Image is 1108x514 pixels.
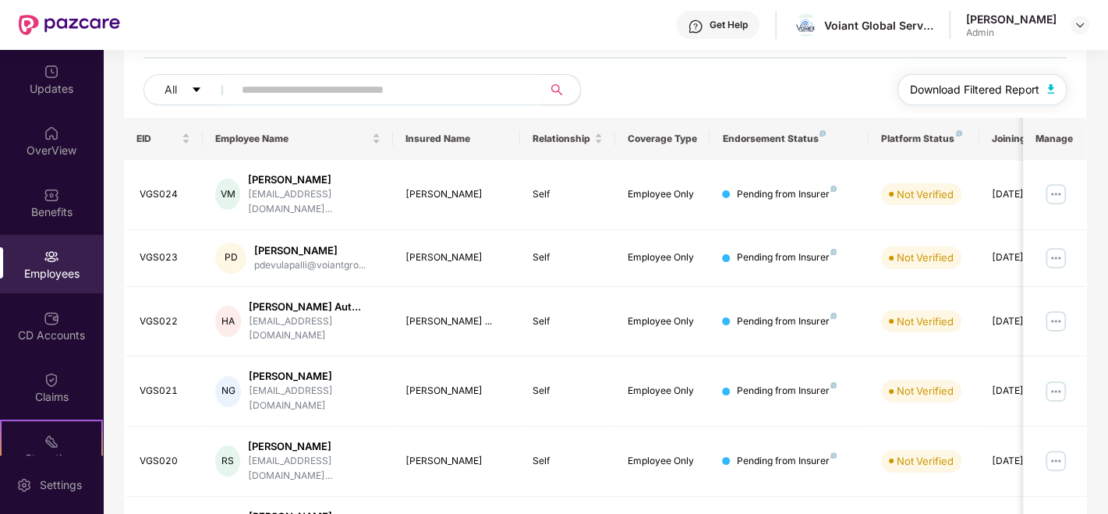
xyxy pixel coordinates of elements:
[405,250,508,265] div: [PERSON_NAME]
[897,453,954,469] div: Not Verified
[992,384,1062,399] div: [DATE]
[203,118,393,160] th: Employee Name
[215,179,240,210] div: VM
[956,130,962,136] img: svg+xml;base64,PHN2ZyB4bWxucz0iaHR0cDovL3d3dy53My5vcmcvMjAwMC9zdmciIHdpZHRoPSI4IiBoZWlnaHQ9IjgiIH...
[795,18,817,34] img: IMG_8296.jpg
[16,477,32,493] img: svg+xml;base64,PHN2ZyBpZD0iU2V0dGluZy0yMHgyMCIgeG1sbnM9Imh0dHA6Ly93d3cudzMub3JnLzIwMDAvc3ZnIiB3aW...
[44,249,59,264] img: svg+xml;base64,PHN2ZyBpZD0iRW1wbG95ZWVzIiB4bWxucz0iaHR0cDovL3d3dy53My5vcmcvMjAwMC9zdmciIHdpZHRoPS...
[966,12,1057,27] div: [PERSON_NAME]
[520,118,615,160] th: Relationship
[249,369,381,384] div: [PERSON_NAME]
[736,187,837,202] div: Pending from Insurer
[1047,84,1055,94] img: svg+xml;base64,PHN2ZyB4bWxucz0iaHR0cDovL3d3dy53My5vcmcvMjAwMC9zdmciIHhtbG5zOnhsaW5rPSJodHRwOi8vd3...
[992,187,1062,202] div: [DATE]
[688,19,703,34] img: svg+xml;base64,PHN2ZyBpZD0iSGVscC0zMngzMiIgeG1sbnM9Imh0dHA6Ly93d3cudzMub3JnLzIwMDAvc3ZnIiB3aWR0aD...
[628,384,698,399] div: Employee Only
[830,382,837,388] img: svg+xml;base64,PHN2ZyB4bWxucz0iaHR0cDovL3d3dy53My5vcmcvMjAwMC9zdmciIHdpZHRoPSI4IiBoZWlnaHQ9IjgiIH...
[722,133,855,145] div: Endorsement Status
[910,81,1039,98] span: Download Filtered Report
[830,186,837,192] img: svg+xml;base64,PHN2ZyB4bWxucz0iaHR0cDovL3d3dy53My5vcmcvMjAwMC9zdmciIHdpZHRoPSI4IiBoZWlnaHQ9IjgiIH...
[248,439,381,454] div: [PERSON_NAME]
[1043,309,1068,334] img: manageButton
[533,187,603,202] div: Self
[1043,182,1068,207] img: manageButton
[533,454,603,469] div: Self
[736,454,837,469] div: Pending from Insurer
[897,383,954,399] div: Not Verified
[992,454,1062,469] div: [DATE]
[533,250,603,265] div: Self
[215,445,240,477] div: RS
[140,250,191,265] div: VGS023
[542,83,572,96] span: search
[979,118,1074,160] th: Joining Date
[44,434,59,449] img: svg+xml;base64,PHN2ZyB4bWxucz0iaHR0cDovL3d3dy53My5vcmcvMjAwMC9zdmciIHdpZHRoPSIyMSIgaGVpZ2h0PSIyMC...
[44,372,59,388] img: svg+xml;base64,PHN2ZyBpZD0iQ2xhaW0iIHhtbG5zPSJodHRwOi8vd3d3LnczLm9yZy8yMDAwL3N2ZyIgd2lkdGg9IjIwIi...
[215,243,246,274] div: PD
[897,74,1067,105] button: Download Filtered Report
[1043,379,1068,404] img: manageButton
[824,18,933,33] div: Voiant Global Services India Private Limited
[1043,246,1068,271] img: manageButton
[140,454,191,469] div: VGS020
[44,187,59,203] img: svg+xml;base64,PHN2ZyBpZD0iQmVuZWZpdHMiIHhtbG5zPSJodHRwOi8vd3d3LnczLm9yZy8yMDAwL3N2ZyIgd2lkdGg9Ij...
[393,118,520,160] th: Insured Name
[897,250,954,265] div: Not Verified
[249,384,381,413] div: [EMAIL_ADDRESS][DOMAIN_NAME]
[405,454,508,469] div: [PERSON_NAME]
[124,118,204,160] th: EID
[736,314,837,329] div: Pending from Insurer
[140,384,191,399] div: VGS021
[248,187,381,217] div: [EMAIL_ADDRESS][DOMAIN_NAME]...
[405,187,508,202] div: [PERSON_NAME]
[1023,118,1086,160] th: Manage
[628,314,698,329] div: Employee Only
[615,118,710,160] th: Coverage Type
[44,64,59,80] img: svg+xml;base64,PHN2ZyBpZD0iVXBkYXRlZCIgeG1sbnM9Imh0dHA6Ly93d3cudzMub3JnLzIwMDAvc3ZnIiB3aWR0aD0iMj...
[881,133,967,145] div: Platform Status
[830,313,837,319] img: svg+xml;base64,PHN2ZyB4bWxucz0iaHR0cDovL3d3dy53My5vcmcvMjAwMC9zdmciIHdpZHRoPSI4IiBoZWlnaHQ9IjgiIH...
[819,130,826,136] img: svg+xml;base64,PHN2ZyB4bWxucz0iaHR0cDovL3d3dy53My5vcmcvMjAwMC9zdmciIHdpZHRoPSI4IiBoZWlnaHQ9IjgiIH...
[44,310,59,326] img: svg+xml;base64,PHN2ZyBpZD0iQ0RfQWNjb3VudHMiIGRhdGEtbmFtZT0iQ0QgQWNjb3VudHMiIHhtbG5zPSJodHRwOi8vd3...
[249,314,381,344] div: [EMAIL_ADDRESS][DOMAIN_NAME]
[254,258,366,273] div: pdevulapalli@voiantgro...
[35,477,87,493] div: Settings
[992,250,1062,265] div: [DATE]
[897,314,954,329] div: Not Verified
[254,243,366,258] div: [PERSON_NAME]
[215,306,241,337] div: HA
[136,133,179,145] span: EID
[628,187,698,202] div: Employee Only
[736,250,837,265] div: Pending from Insurer
[533,384,603,399] div: Self
[248,172,381,187] div: [PERSON_NAME]
[249,300,381,314] div: [PERSON_NAME] Aut...
[897,186,954,202] div: Not Verified
[1043,448,1068,473] img: manageButton
[542,74,581,105] button: search
[405,314,508,329] div: [PERSON_NAME] ...
[533,314,603,329] div: Self
[628,454,698,469] div: Employee Only
[140,187,191,202] div: VGS024
[736,384,837,399] div: Pending from Insurer
[830,452,837,459] img: svg+xml;base64,PHN2ZyB4bWxucz0iaHR0cDovL3d3dy53My5vcmcvMjAwMC9zdmciIHdpZHRoPSI4IiBoZWlnaHQ9IjgiIH...
[992,314,1062,329] div: [DATE]
[140,314,191,329] div: VGS022
[1074,19,1086,31] img: svg+xml;base64,PHN2ZyBpZD0iRHJvcGRvd24tMzJ4MzIiIHhtbG5zPSJodHRwOi8vd3d3LnczLm9yZy8yMDAwL3N2ZyIgd2...
[44,126,59,141] img: svg+xml;base64,PHN2ZyBpZD0iSG9tZSIgeG1sbnM9Imh0dHA6Ly93d3cudzMub3JnLzIwMDAvc3ZnIiB3aWR0aD0iMjAiIG...
[143,74,239,105] button: Allcaret-down
[215,376,241,407] div: NG
[710,19,748,31] div: Get Help
[405,384,508,399] div: [PERSON_NAME]
[2,451,101,466] div: Stepathon
[533,133,591,145] span: Relationship
[215,133,369,145] span: Employee Name
[830,249,837,255] img: svg+xml;base64,PHN2ZyB4bWxucz0iaHR0cDovL3d3dy53My5vcmcvMjAwMC9zdmciIHdpZHRoPSI4IiBoZWlnaHQ9IjgiIH...
[191,84,202,97] span: caret-down
[628,250,698,265] div: Employee Only
[19,15,120,35] img: New Pazcare Logo
[248,454,381,484] div: [EMAIL_ADDRESS][DOMAIN_NAME]...
[966,27,1057,39] div: Admin
[165,81,177,98] span: All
